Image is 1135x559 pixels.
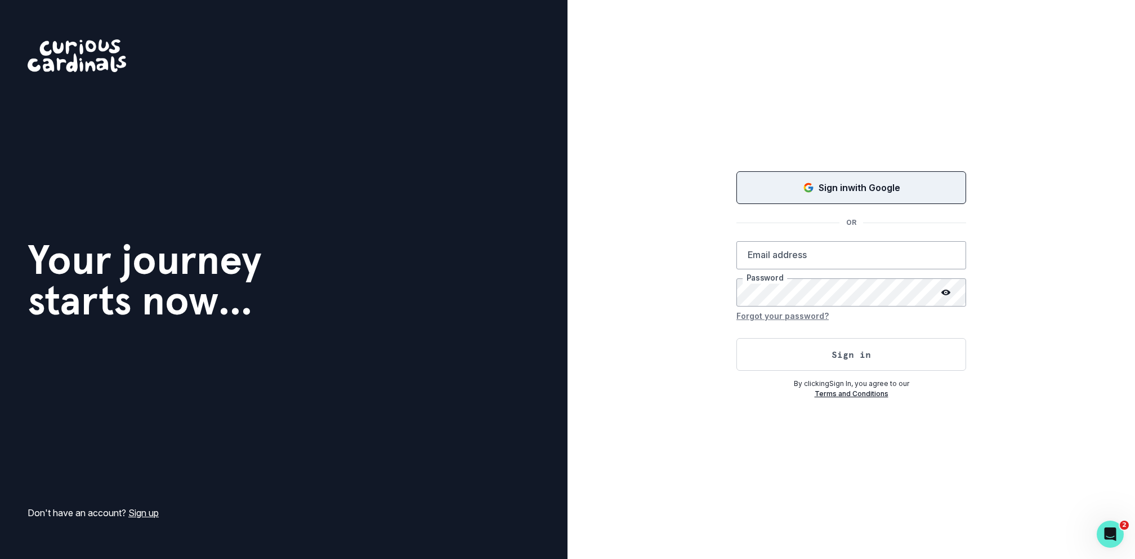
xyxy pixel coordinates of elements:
p: OR [839,218,863,228]
p: Sign in with Google [819,181,900,194]
a: Terms and Conditions [815,389,888,398]
img: Curious Cardinals Logo [28,39,126,72]
button: Forgot your password? [736,307,829,325]
p: By clicking Sign In , you agree to our [736,379,966,389]
p: Don't have an account? [28,506,159,520]
h1: Your journey starts now... [28,239,262,321]
span: 2 [1120,521,1129,530]
a: Sign up [128,507,159,518]
iframe: Intercom live chat [1097,521,1124,548]
button: Sign in with Google (GSuite) [736,171,966,204]
button: Sign in [736,338,966,371]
